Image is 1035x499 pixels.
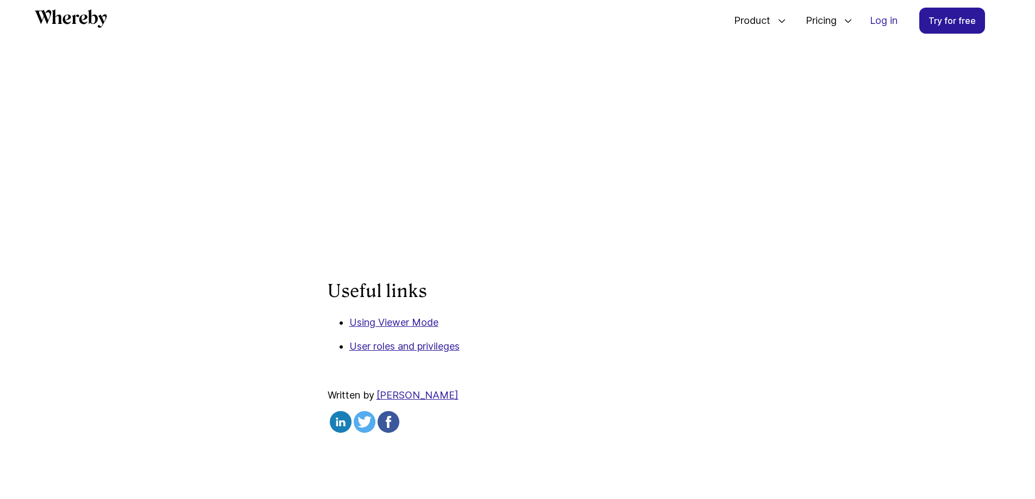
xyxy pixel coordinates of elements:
a: User roles and privileges [349,340,460,352]
img: twitter [354,411,375,433]
iframe: YouTube video [306,15,730,245]
img: facebook [378,411,399,433]
svg: Whereby [35,9,107,28]
a: Log in [861,8,906,33]
a: [PERSON_NAME] [377,389,459,401]
a: Try for free [919,8,985,34]
a: Using Viewer Mode [349,317,438,328]
strong: Useful links [328,281,427,301]
div: Written by [328,388,708,437]
span: Pricing [795,3,839,39]
img: linkedin [330,411,352,433]
span: Product [723,3,773,39]
a: Whereby [35,9,107,31]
